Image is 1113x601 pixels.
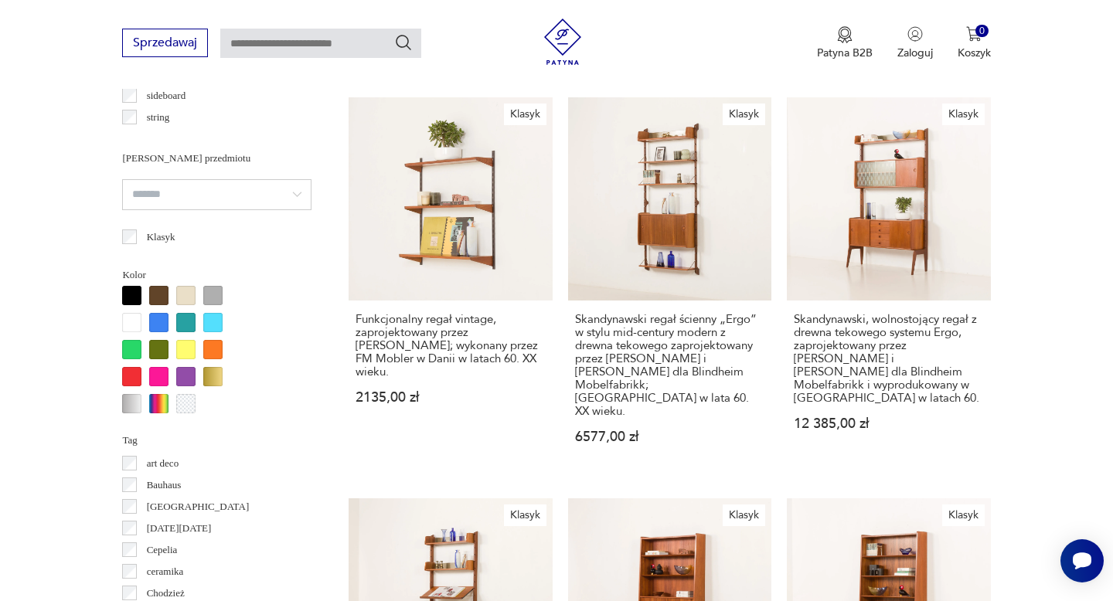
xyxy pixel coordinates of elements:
a: KlasykSkandynawski regał ścienny „Ergo” w stylu mid-century modern z drewna tekowego zaprojektowa... [568,97,771,474]
button: Szukaj [394,33,413,52]
p: sideboard [147,87,186,104]
p: [GEOGRAPHIC_DATA] [147,498,250,515]
img: Ikona koszyka [966,26,982,42]
a: KlasykSkandynawski, wolnostojący regał z drewna tekowego systemu Ergo, zaprojektowany przez Johna... [787,97,990,474]
p: Kolor [122,267,311,284]
p: witryna [147,131,178,148]
p: 2135,00 zł [356,391,545,404]
h3: Skandynawski regał ścienny „Ergo” w stylu mid-century modern z drewna tekowego zaprojektowany prz... [575,313,764,418]
h3: Skandynawski, wolnostojący regał z drewna tekowego systemu Ergo, zaprojektowany przez [PERSON_NAM... [794,313,983,405]
p: [DATE][DATE] [147,520,212,537]
p: Cepelia [147,542,178,559]
button: Patyna B2B [817,26,873,60]
a: Ikona medaluPatyna B2B [817,26,873,60]
p: [PERSON_NAME] przedmiotu [122,150,311,167]
p: art deco [147,455,179,472]
div: 0 [975,25,989,38]
p: 12 385,00 zł [794,417,983,430]
button: Sprzedawaj [122,29,208,57]
p: ceramika [147,563,184,580]
img: Patyna - sklep z meblami i dekoracjami vintage [539,19,586,65]
img: Ikonka użytkownika [907,26,923,42]
a: Sprzedawaj [122,39,208,49]
p: Zaloguj [897,46,933,60]
p: Tag [122,432,311,449]
p: string [147,109,170,126]
h3: Funkcjonalny regał vintage, zaprojektowany przez [PERSON_NAME]; wykonany przez FM Mobler w Danii ... [356,313,545,379]
p: 6577,00 zł [575,430,764,443]
p: Koszyk [958,46,991,60]
p: Klasyk [147,229,175,246]
p: Bauhaus [147,477,182,494]
a: KlasykFunkcjonalny regał vintage, zaprojektowany przez Kaia Kristiansena; wykonany przez FM Moble... [349,97,552,474]
button: 0Koszyk [958,26,991,60]
button: Zaloguj [897,26,933,60]
iframe: Smartsupp widget button [1060,539,1104,582]
img: Ikona medalu [837,26,853,43]
p: Patyna B2B [817,46,873,60]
